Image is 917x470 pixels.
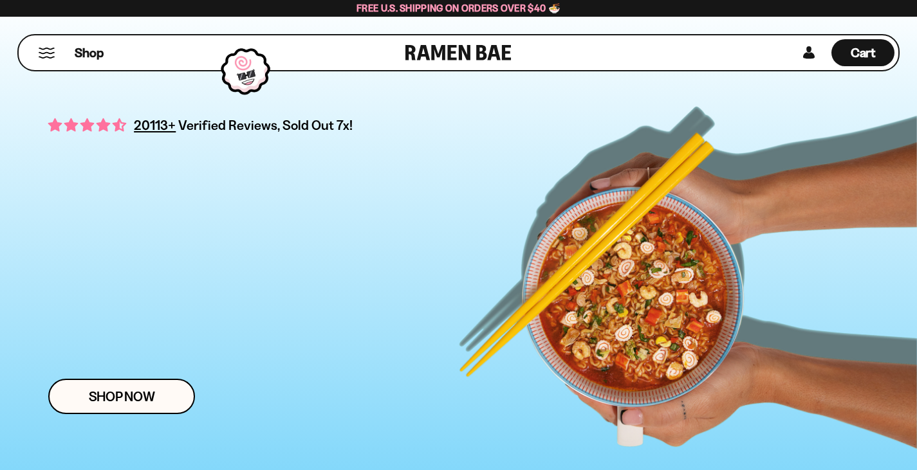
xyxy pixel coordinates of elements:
span: Shop [75,44,104,62]
span: Shop Now [89,390,155,403]
button: Mobile Menu Trigger [38,48,55,59]
span: Cart [851,45,876,60]
a: Shop Now [48,379,195,414]
a: Shop [75,39,104,66]
span: Verified Reviews, Sold Out 7x! [178,117,353,133]
a: Cart [831,35,894,70]
span: Free U.S. Shipping on Orders over $40 🍜 [357,2,560,14]
span: 20113+ [134,115,176,135]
